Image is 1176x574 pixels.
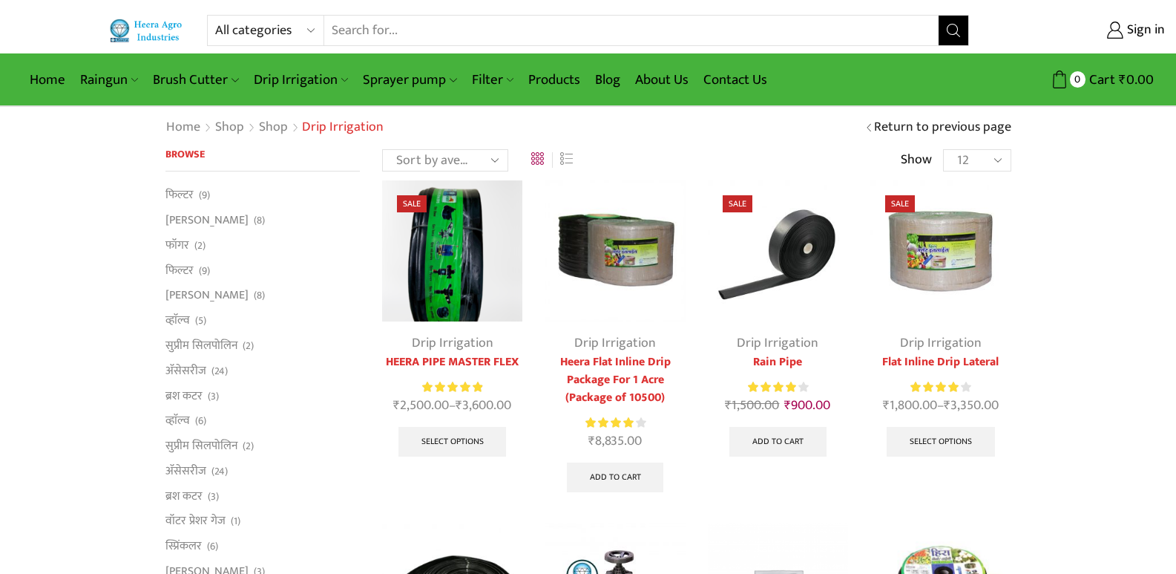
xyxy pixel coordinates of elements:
[885,195,915,212] span: Sale
[208,489,219,504] span: (3)
[243,339,254,353] span: (2)
[165,509,226,534] a: वॉटर प्रेशर गेज
[165,208,249,233] a: [PERSON_NAME]
[1119,68,1154,91] bdi: 0.00
[207,539,218,554] span: (6)
[254,213,265,228] span: (8)
[870,396,1011,416] span: –
[729,427,827,457] a: Add to cart: “Rain Pipe”
[1123,21,1165,40] span: Sign in
[199,264,210,278] span: (9)
[456,394,462,417] span: ₹
[382,149,508,172] select: Shop order
[585,415,636,431] span: Rated out of 5
[302,120,384,136] h1: Drip Irrigation
[165,308,190,333] a: व्हाॅल्व
[246,62,355,97] a: Drip Irrigation
[545,180,685,321] img: Flat Inline
[194,238,206,253] span: (2)
[944,394,950,417] span: ₹
[883,394,890,417] span: ₹
[870,353,1011,371] a: Flat Inline Drip Lateral
[165,118,384,137] nav: Breadcrumb
[545,353,685,407] a: Heera Flat Inline Drip Package For 1 Acre (Package of 10500)
[355,62,464,97] a: Sprayer pump
[1085,70,1115,90] span: Cart
[382,180,522,321] img: Heera Gold Krushi Pipe Black
[991,17,1165,44] a: Sign in
[165,458,206,483] a: अ‍ॅसेसरीज
[165,146,205,163] span: Browse
[165,118,201,137] a: Home
[784,394,791,417] span: ₹
[883,394,937,417] bdi: 1,800.00
[939,16,968,45] button: Search button
[422,379,482,395] span: Rated out of 5
[422,379,482,395] div: Rated 5.00 out of 5
[211,464,228,479] span: (24)
[1070,71,1085,87] span: 0
[254,288,265,303] span: (8)
[588,62,628,97] a: Blog
[195,313,206,328] span: (5)
[725,394,779,417] bdi: 1,500.00
[900,332,982,354] a: Drip Irrigation
[708,180,848,321] img: Heera Rain Pipe
[984,66,1154,94] a: 0 Cart ₹0.00
[165,186,194,207] a: फिल्टर
[243,439,254,454] span: (2)
[165,358,206,383] a: अ‍ॅसेसरीज
[199,188,210,203] span: (9)
[195,414,206,428] span: (6)
[211,364,228,379] span: (24)
[588,430,642,452] bdi: 8,835.00
[382,396,522,416] span: –
[784,394,830,417] bdi: 900.00
[870,180,1011,321] img: Flat Inline Drip Lateral
[588,430,595,452] span: ₹
[464,62,521,97] a: Filter
[397,195,427,212] span: Sale
[393,394,400,417] span: ₹
[725,394,732,417] span: ₹
[22,62,73,97] a: Home
[398,427,507,457] a: Select options for “HEERA PIPE MASTER FLEX”
[628,62,696,97] a: About Us
[165,534,202,559] a: स्प्रिंकलर
[910,379,959,395] span: Rated out of 5
[165,408,190,434] a: व्हाॅल्व
[382,353,522,371] a: HEERA PIPE MASTER FLEX
[567,463,664,492] a: Add to cart: “Heera Flat Inline Drip Package For 1 Acre (Package of 10500)”
[73,62,145,97] a: Raingun
[521,62,588,97] a: Products
[165,283,249,308] a: [PERSON_NAME]
[944,394,999,417] bdi: 3,350.00
[393,394,449,417] bdi: 2,500.00
[231,514,240,529] span: (1)
[165,258,194,283] a: फिल्टर
[723,195,752,212] span: Sale
[165,333,237,358] a: सुप्रीम सिलपोलिन
[901,151,932,170] span: Show
[748,379,798,395] span: Rated out of 5
[456,394,511,417] bdi: 3,600.00
[165,434,237,459] a: सुप्रीम सिलपोलिन
[1119,68,1126,91] span: ₹
[696,62,775,97] a: Contact Us
[737,332,818,354] a: Drip Irrigation
[165,232,189,258] a: फॉगर
[910,379,970,395] div: Rated 4.00 out of 5
[412,332,493,354] a: Drip Irrigation
[214,118,245,137] a: Shop
[887,427,995,457] a: Select options for “Flat Inline Drip Lateral”
[324,16,938,45] input: Search for...
[574,332,656,354] a: Drip Irrigation
[165,483,203,509] a: ब्रश कटर
[708,353,848,371] a: Rain Pipe
[874,118,1011,137] a: Return to previous page
[165,383,203,408] a: ब्रश कटर
[208,389,219,404] span: (3)
[258,118,289,137] a: Shop
[585,415,646,431] div: Rated 4.21 out of 5
[145,62,246,97] a: Brush Cutter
